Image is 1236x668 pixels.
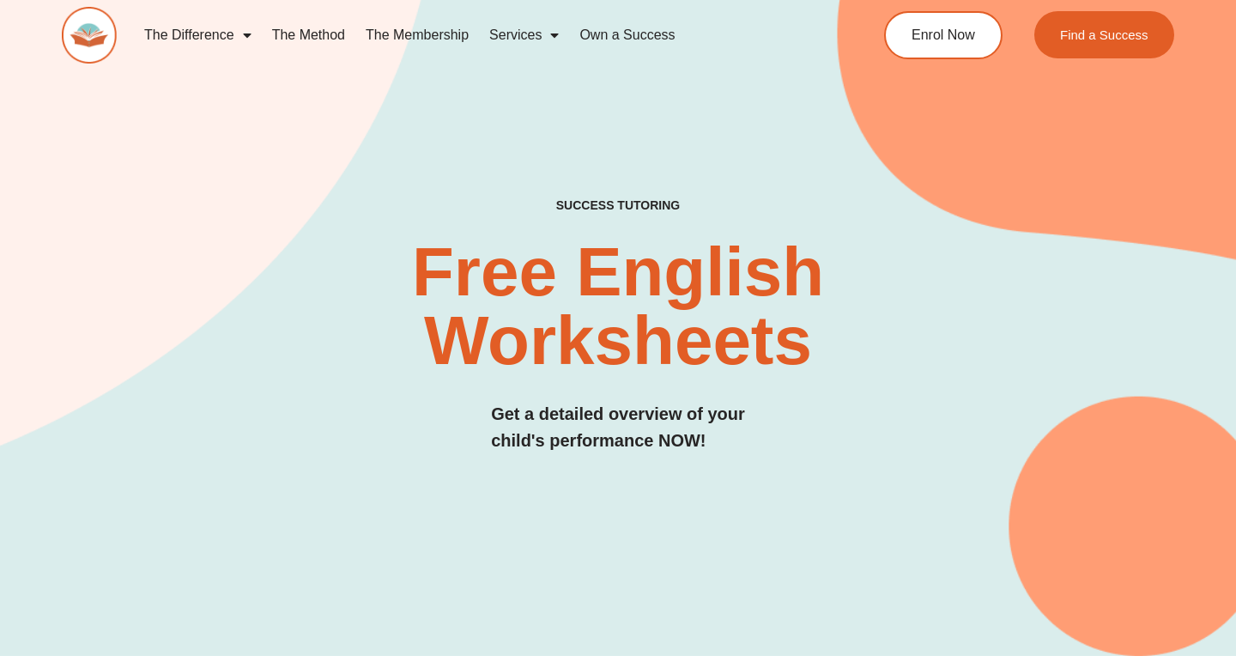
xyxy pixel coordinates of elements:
a: The Difference [134,15,262,55]
a: Find a Success [1034,11,1174,58]
a: The Method [262,15,355,55]
span: Enrol Now [912,28,975,42]
a: Enrol Now [884,11,1003,59]
h3: Get a detailed overview of your child's performance NOW! [491,401,745,454]
nav: Menu [134,15,821,55]
h2: Free English Worksheets​ [251,238,985,375]
a: The Membership [355,15,479,55]
a: Services [479,15,569,55]
span: Find a Success [1060,28,1148,41]
a: Own a Success [569,15,685,55]
h4: SUCCESS TUTORING​ [453,198,783,213]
